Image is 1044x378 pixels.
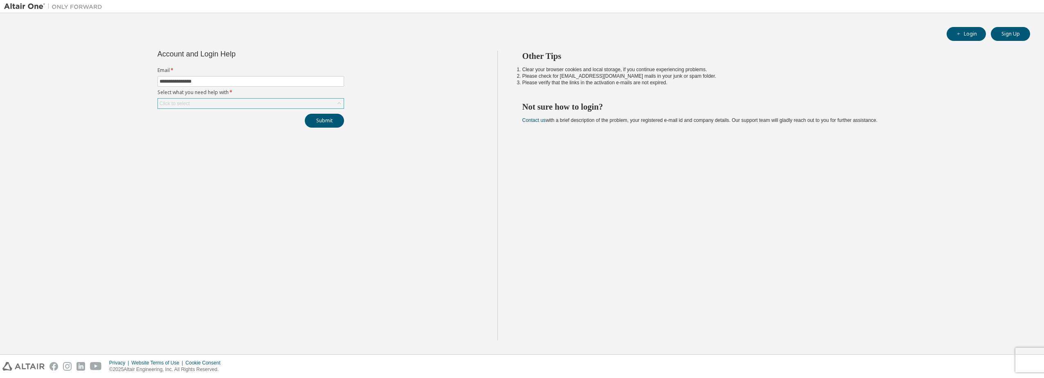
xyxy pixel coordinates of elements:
p: © 2025 Altair Engineering, Inc. All Rights Reserved. [109,366,225,373]
label: Email [157,67,344,74]
div: Privacy [109,360,131,366]
li: Please check for [EMAIL_ADDRESS][DOMAIN_NAME] mails in your junk or spam folder. [522,73,1016,79]
h2: Not sure how to login? [522,101,1016,112]
img: linkedin.svg [76,362,85,371]
li: Please verify that the links in the activation e-mails are not expired. [522,79,1016,86]
img: Altair One [4,2,106,11]
button: Sign Up [991,27,1030,41]
img: instagram.svg [63,362,72,371]
div: Website Terms of Use [131,360,185,366]
img: youtube.svg [90,362,102,371]
button: Submit [305,114,344,128]
div: Account and Login Help [157,51,307,57]
img: altair_logo.svg [2,362,45,371]
li: Clear your browser cookies and local storage, if you continue experiencing problems. [522,66,1016,73]
a: Contact us [522,117,546,123]
div: Cookie Consent [185,360,225,366]
div: Click to select [158,99,344,108]
h2: Other Tips [522,51,1016,61]
button: Login [947,27,986,41]
label: Select what you need help with [157,89,344,96]
img: facebook.svg [49,362,58,371]
div: Click to select [160,100,190,107]
span: with a brief description of the problem, your registered e-mail id and company details. Our suppo... [522,117,877,123]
